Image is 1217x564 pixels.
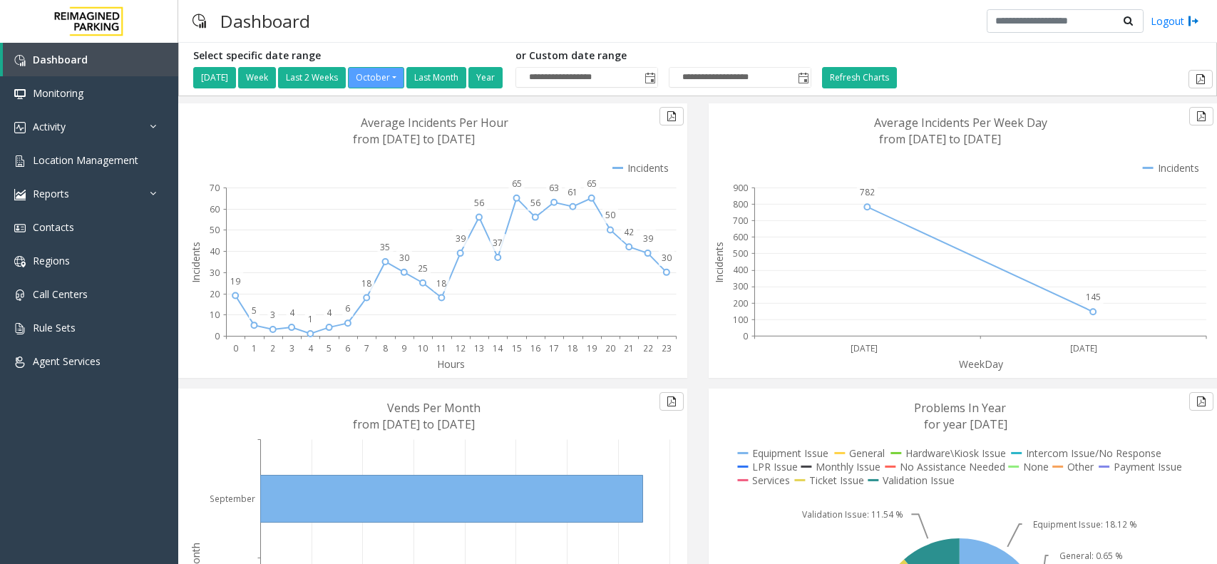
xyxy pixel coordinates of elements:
[733,281,748,293] text: 300
[418,342,428,354] text: 10
[530,342,540,354] text: 16
[380,241,390,253] text: 35
[879,131,1001,147] text: from [DATE] to [DATE]
[14,122,26,133] img: 'icon'
[1086,291,1101,303] text: 145
[659,392,684,411] button: Export to pdf
[493,237,503,249] text: 37
[914,400,1006,416] text: Problems In Year
[605,342,615,354] text: 20
[3,43,178,76] a: Dashboard
[308,313,313,325] text: 1
[1188,14,1199,29] img: logout
[353,416,475,432] text: from [DATE] to [DATE]
[643,232,653,245] text: 39
[643,342,653,354] text: 22
[860,186,875,198] text: 782
[14,289,26,301] img: 'icon'
[512,178,522,190] text: 65
[33,220,74,234] span: Contacts
[456,232,466,245] text: 39
[401,342,406,354] text: 9
[1151,14,1199,29] a: Logout
[353,131,475,147] text: from [DATE] to [DATE]
[348,67,404,88] button: October
[733,231,748,243] text: 600
[587,178,597,190] text: 65
[605,209,615,221] text: 50
[215,330,220,342] text: 0
[14,357,26,368] img: 'icon'
[468,67,503,88] button: Year
[361,277,371,289] text: 18
[270,342,275,354] text: 2
[624,342,634,354] text: 21
[822,67,897,88] button: Refresh Charts
[399,252,409,264] text: 30
[192,4,206,39] img: pageIcon
[733,182,748,194] text: 900
[568,186,577,198] text: 61
[233,342,238,354] text: 0
[364,342,369,354] text: 7
[33,187,69,200] span: Reports
[802,508,903,521] text: Validation Issue: 11.54 %
[624,226,634,238] text: 42
[1059,550,1123,562] text: General: 0.65 %
[568,342,577,354] text: 18
[662,252,672,264] text: 30
[361,115,508,130] text: Average Incidents Per Hour
[345,302,350,314] text: 6
[659,107,684,125] button: Export to pdf
[733,215,748,227] text: 700
[642,68,657,88] span: Toggle popup
[874,115,1047,130] text: Average Incidents Per Week Day
[1188,70,1213,88] button: Export to pdf
[436,342,446,354] text: 11
[327,342,332,354] text: 5
[33,153,138,167] span: Location Management
[193,67,236,88] button: [DATE]
[210,493,255,505] text: September
[493,342,503,354] text: 14
[210,224,220,236] text: 50
[1189,392,1213,411] button: Export to pdf
[270,309,275,321] text: 3
[14,88,26,100] img: 'icon'
[383,342,388,354] text: 8
[33,53,88,66] span: Dashboard
[733,297,748,309] text: 200
[252,304,257,317] text: 5
[1070,342,1097,354] text: [DATE]
[14,323,26,334] img: 'icon'
[345,342,350,354] text: 6
[33,287,88,301] span: Call Centers
[549,342,559,354] text: 17
[924,416,1007,432] text: for year [DATE]
[238,67,276,88] button: Week
[1033,518,1137,530] text: Equipment Issue: 18.12 %
[210,182,220,194] text: 70
[1189,107,1213,125] button: Export to pdf
[733,314,748,326] text: 100
[210,288,220,300] text: 20
[289,342,294,354] text: 3
[515,50,811,62] h5: or Custom date range
[230,275,240,287] text: 19
[289,307,295,319] text: 4
[210,309,220,321] text: 10
[733,198,748,210] text: 800
[512,342,522,354] text: 15
[14,155,26,167] img: 'icon'
[530,197,540,209] text: 56
[406,67,466,88] button: Last Month
[210,245,220,257] text: 40
[474,197,484,209] text: 56
[327,307,332,319] text: 4
[662,342,672,354] text: 23
[189,242,202,283] text: Incidents
[308,342,314,354] text: 4
[437,357,465,371] text: Hours
[743,330,748,342] text: 0
[795,68,811,88] span: Toggle popup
